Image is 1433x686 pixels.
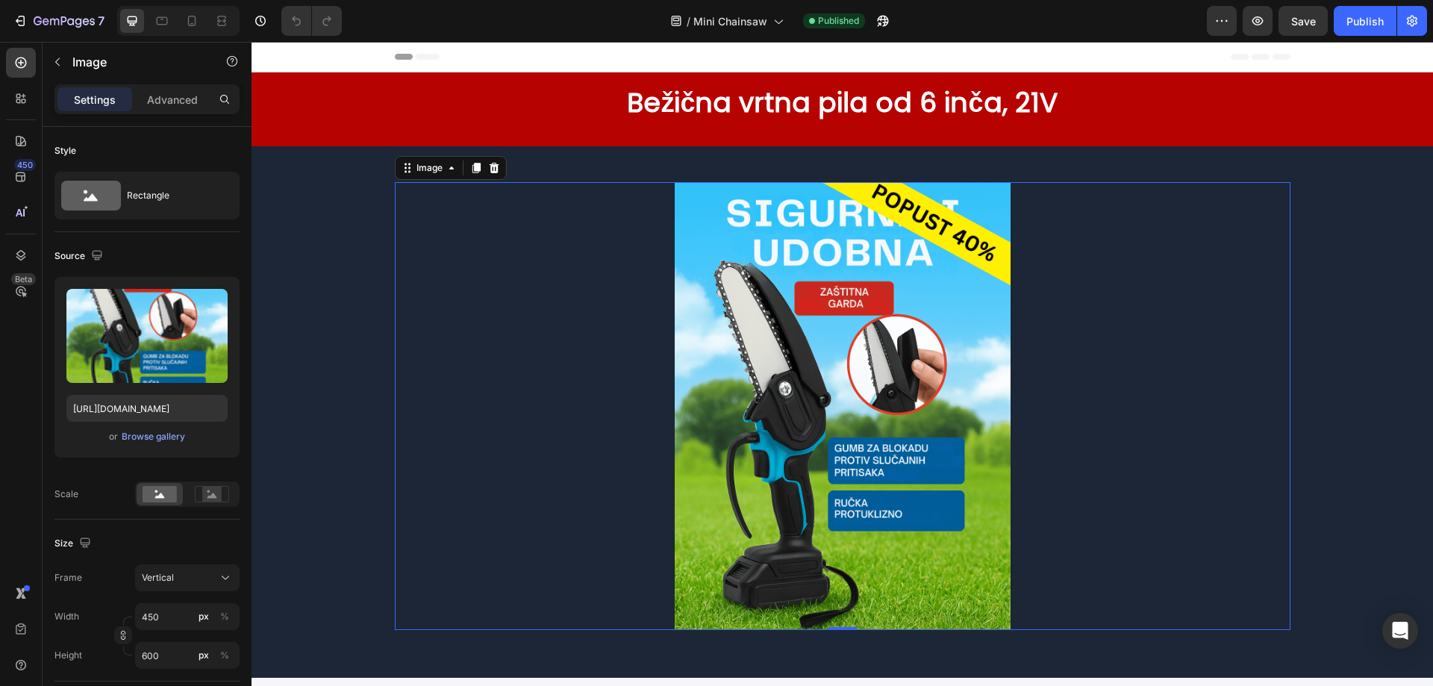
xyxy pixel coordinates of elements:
[216,608,234,626] button: px
[122,430,185,443] div: Browse gallery
[54,534,94,554] div: Size
[1346,13,1384,29] div: Publish
[281,6,342,36] div: Undo/Redo
[142,571,174,584] span: Vertical
[72,53,199,71] p: Image
[135,642,240,669] input: px%
[195,608,213,626] button: %
[147,92,198,107] p: Advanced
[66,395,228,422] input: https://example.com/image.jpg
[220,610,229,623] div: %
[14,159,36,171] div: 450
[1382,613,1418,649] div: Open Intercom Messenger
[127,178,218,213] div: Rectangle
[423,140,759,588] img: gempages_575537048568464323-55422194-ce10-4768-b81c-635618ca8dee.png
[693,13,767,29] span: Mini Chainsaw
[818,14,859,28] span: Published
[1279,6,1328,36] button: Save
[220,649,229,662] div: %
[6,6,111,36] button: 7
[135,603,240,630] input: px%
[1291,15,1316,28] span: Save
[98,12,104,30] p: 7
[135,564,240,591] button: Vertical
[109,428,118,446] span: or
[199,610,209,623] div: px
[54,246,106,266] div: Source
[74,92,116,107] p: Settings
[54,649,82,662] label: Height
[195,646,213,664] button: %
[162,119,194,133] div: Image
[121,429,186,444] button: Browse gallery
[11,273,36,285] div: Beta
[199,649,209,662] div: px
[54,144,76,158] div: Style
[54,571,82,584] label: Frame
[1334,6,1396,36] button: Publish
[216,646,234,664] button: px
[54,610,79,623] label: Width
[54,487,78,501] div: Scale
[66,289,228,383] img: preview-image
[687,13,690,29] span: /
[252,42,1433,686] iframe: Design area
